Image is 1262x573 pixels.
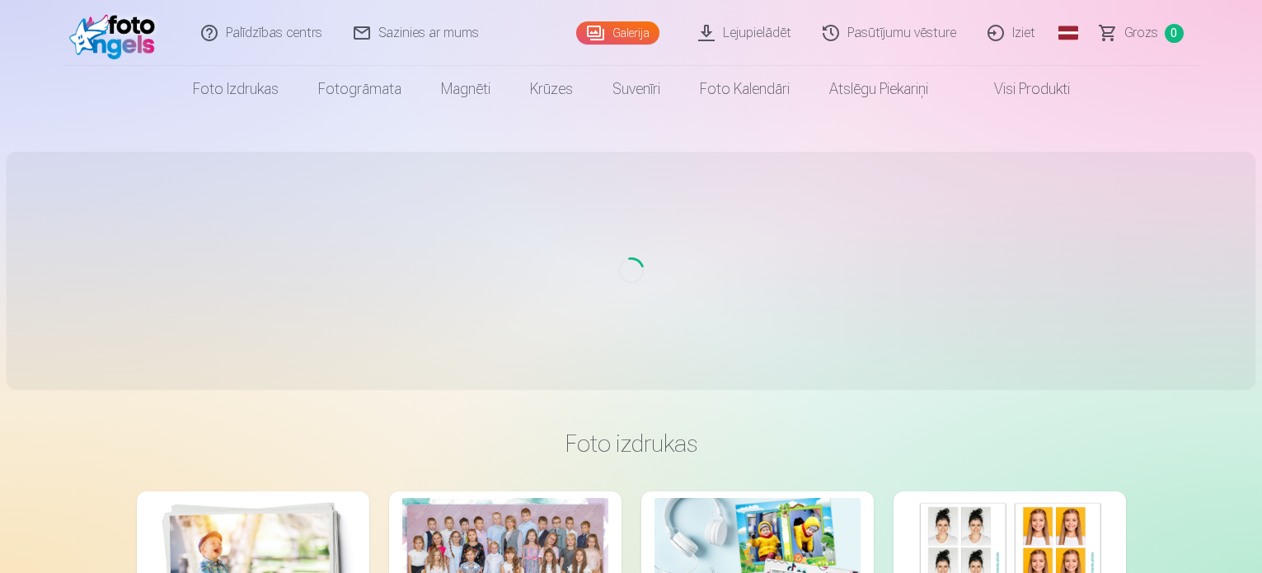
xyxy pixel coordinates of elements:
[809,66,948,112] a: Atslēgu piekariņi
[510,66,593,112] a: Krūzes
[948,66,1090,112] a: Visi produkti
[576,21,659,45] a: Galerija
[150,429,1113,458] h3: Foto izdrukas
[173,66,298,112] a: Foto izdrukas
[593,66,680,112] a: Suvenīri
[69,7,164,59] img: /fa1
[1124,23,1158,43] span: Grozs
[680,66,809,112] a: Foto kalendāri
[421,66,510,112] a: Magnēti
[298,66,421,112] a: Fotogrāmata
[1165,24,1184,43] span: 0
